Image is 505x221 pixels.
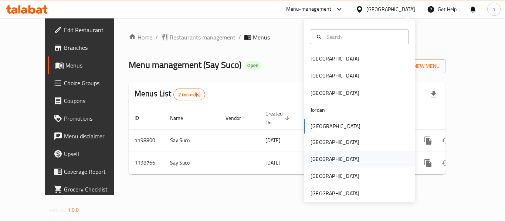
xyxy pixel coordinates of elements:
div: Menu-management [286,5,332,14]
span: Coverage Report [64,167,123,176]
span: Open [244,62,261,69]
button: Add New Menu [388,59,445,73]
a: Promotions [48,110,129,127]
a: Menu disclaimer [48,127,129,145]
div: [GEOGRAPHIC_DATA] [366,5,415,13]
input: Search [323,33,404,41]
span: Menu disclaimer [64,132,123,141]
button: more [419,132,437,149]
div: [GEOGRAPHIC_DATA] [311,72,359,80]
span: Name [170,114,193,122]
span: n [492,5,495,13]
a: Menus [48,56,129,74]
span: Coupons [64,96,123,105]
nav: breadcrumb [129,33,445,42]
span: Branches [64,43,123,52]
td: 1198800 [129,129,164,152]
a: Coverage Report [48,163,129,180]
li: / [155,33,158,42]
span: Promotions [64,114,123,123]
span: Menu management ( Say Suco ) [129,56,241,73]
div: [GEOGRAPHIC_DATA] [311,55,359,63]
span: 1.0.0 [68,205,79,215]
div: Export file [425,86,443,103]
span: [DATE] [265,135,281,145]
span: Vendor [226,114,251,122]
button: Change Status [437,132,455,149]
a: Choice Groups [48,74,129,92]
span: [DATE] [265,158,281,168]
span: Menus [253,33,270,42]
td: 1198766 [129,152,164,174]
a: Restaurants management [161,33,235,42]
div: [GEOGRAPHIC_DATA] [311,172,359,180]
a: Coupons [48,92,129,110]
a: Edit Restaurant [48,21,129,39]
span: Grocery Checklist [64,185,123,194]
span: Add New Menu [394,62,440,71]
div: Open [244,61,261,70]
a: Home [129,33,152,42]
a: Upsell [48,145,129,163]
div: Jordan [311,106,325,114]
button: more [419,154,437,172]
div: [GEOGRAPHIC_DATA] [311,189,359,197]
span: Created On [265,109,292,127]
span: 2 record(s) [174,91,205,98]
div: [GEOGRAPHIC_DATA] [311,155,359,163]
span: Upsell [64,149,123,158]
li: / [238,33,241,42]
button: Change Status [437,154,455,172]
span: Version: [48,205,67,215]
span: ID [135,114,149,122]
span: Menus [65,61,123,70]
div: [GEOGRAPHIC_DATA] [311,138,359,146]
span: Restaurants management [170,33,235,42]
div: [GEOGRAPHIC_DATA] [311,89,359,97]
td: Say Suco [164,152,220,174]
td: Say Suco [164,129,220,152]
a: Grocery Checklist [48,180,129,198]
span: Choice Groups [64,79,123,87]
div: Total records count [173,89,206,100]
h2: Menus List [135,88,205,100]
span: Edit Restaurant [64,25,123,34]
a: Branches [48,39,129,56]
